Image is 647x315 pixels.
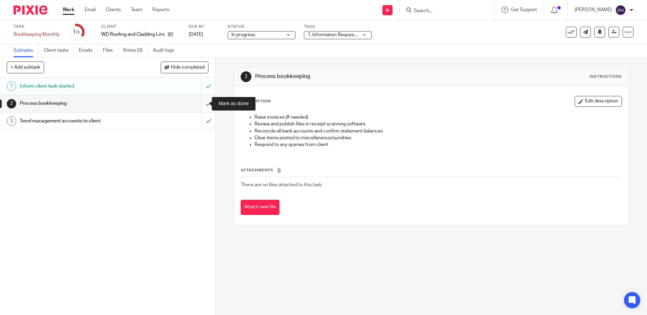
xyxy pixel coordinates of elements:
div: 1 [7,81,16,91]
h1: Process bookkeeping [255,73,446,80]
p: Respond to any queries from client [254,141,621,148]
button: + Add subtask [7,62,44,73]
div: Bookkeeping Monthly [14,31,60,38]
img: Pixie [14,5,47,15]
div: 2 [7,99,16,108]
button: Edit description [575,96,622,107]
a: Emails [79,44,98,57]
button: Attach new file [241,200,280,215]
label: Task [14,24,60,29]
p: WD Roofing and Cladding Limited [101,31,164,38]
label: Status [228,24,295,29]
span: 1. Information Requested [308,32,361,37]
span: Attachments [241,168,273,172]
p: Reconcile all bank accounts and confirm statement balances [254,128,621,135]
span: [DATE] [189,32,203,37]
span: Hide completed [171,65,205,70]
label: Due by [189,24,219,29]
p: Description [241,99,271,104]
a: Audit logs [153,44,179,57]
span: Get Support [511,7,537,12]
p: [PERSON_NAME] [575,6,612,13]
button: Hide completed [161,62,208,73]
p: Raise invoices (If needed) [254,114,621,121]
a: Client tasks [44,44,74,57]
a: Work [63,6,74,13]
a: Subtasks [14,44,39,57]
p: Review and publish files in receipt scanning software [254,121,621,127]
div: 1 [73,28,80,36]
a: Notes (0) [123,44,148,57]
h1: Process bookkeeping [20,98,136,108]
input: Search [413,8,474,14]
div: Instructions [589,74,622,79]
a: Reports [152,6,169,13]
label: Tags [304,24,372,29]
a: Team [131,6,142,13]
small: /3 [76,30,80,34]
div: 2 [241,71,251,82]
div: 3 [7,116,16,126]
label: Client [101,24,180,29]
p: Clear items posted to miscellaneous/sundries [254,135,621,141]
a: Clients [106,6,121,13]
h1: Inform client task started [20,81,136,91]
h1: Send management accounts to client [20,116,136,126]
img: svg%3E [615,5,626,16]
a: Email [85,6,96,13]
a: Files [103,44,118,57]
span: In progress [231,32,255,37]
span: There are no files attached to this task. [241,183,322,187]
